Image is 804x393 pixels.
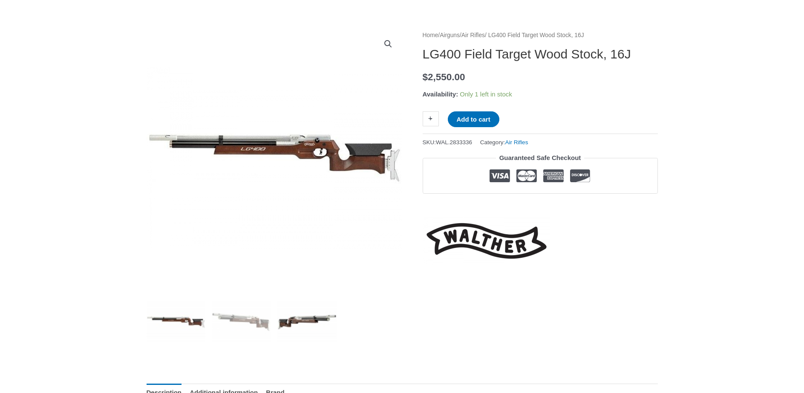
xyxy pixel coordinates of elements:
[423,72,428,82] span: $
[423,72,465,82] bdi: 2,550.00
[147,30,402,286] img: LG400 Field Target Wood Stock
[380,36,396,52] a: View full-screen image gallery
[147,292,206,352] img: LG400 Field Target Wood Stock
[505,139,528,146] a: Air Rifles
[461,32,485,38] a: Air Rifles
[277,292,337,352] img: LG400 Field Target Wood Stock, 16J - Image 3
[423,30,658,41] nav: Breadcrumb
[423,111,439,126] a: +
[423,137,473,148] span: SKU:
[423,200,658,210] iframe: Customer reviews powered by Trustpilot
[440,32,460,38] a: Airguns
[212,292,271,352] img: LG400 Field Target Wood Stock, 16J - Image 2
[460,90,512,98] span: Only 1 left in stock
[480,137,528,148] span: Category:
[448,111,499,127] button: Add to cart
[423,32,438,38] a: Home
[496,152,585,164] legend: Guaranteed Safe Checkout
[423,217,550,265] a: Walther
[423,47,658,62] h1: LG400 Field Target Wood Stock, 16J
[436,139,472,146] span: WAL.2833336
[423,90,458,98] span: Availability:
